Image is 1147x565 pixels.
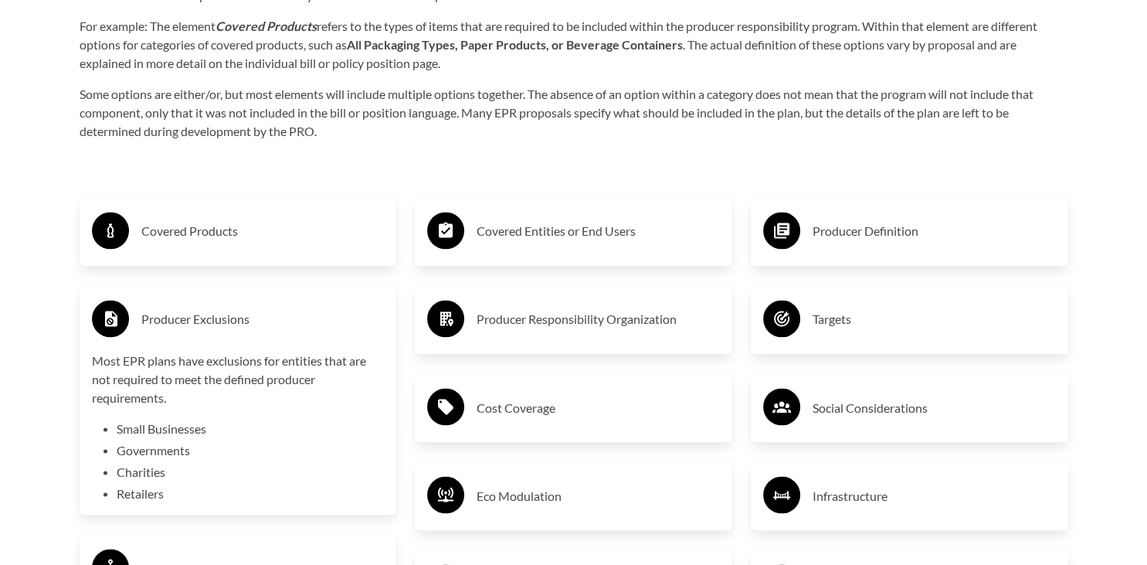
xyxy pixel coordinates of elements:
li: Retailers [117,485,385,503]
h3: Producer Exclusions [141,308,385,332]
p: Most EPR plans have exclusions for entities that are not required to meet the defined producer re... [92,352,385,407]
li: Charities [117,463,385,482]
h3: Targets [813,308,1056,332]
li: Governments [117,441,385,460]
p: For example: The element refers to the types of items that are required to be included within the... [80,18,1068,73]
h3: Covered Entities or End Users [477,220,720,244]
h3: Producer Responsibility Organization [477,308,720,332]
strong: All Packaging Types, Paper Products, or Beverage Containers [347,38,683,53]
h3: Producer Definition [813,220,1056,244]
strong: Covered Products [215,19,317,34]
p: Some options are either/or, but most elements will include multiple options together. The absence... [80,86,1068,141]
h3: Covered Products [141,220,385,244]
h3: Social Considerations [813,396,1056,420]
h3: Infrastructure [813,484,1056,509]
h3: Eco Modulation [477,484,720,509]
li: Small Businesses [117,420,385,438]
h3: Cost Coverage [477,396,720,420]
